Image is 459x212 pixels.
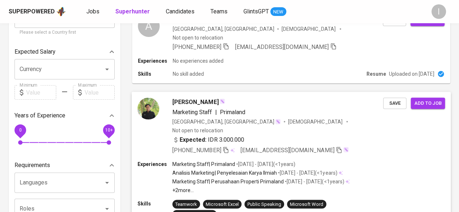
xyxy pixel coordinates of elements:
[241,146,335,153] span: [EMAIL_ADDRESS][DOMAIN_NAME]
[284,178,344,185] p: • [DATE] - [DATE] ( <1 years )
[15,161,50,170] p: Requirements
[243,8,269,15] span: GlintsGPT
[166,7,196,16] a: Candidates
[172,97,218,106] span: [PERSON_NAME]
[138,161,172,168] p: Experiences
[138,97,159,119] img: 4d15b12aa080908d5760f59967445659.jpg
[173,57,224,65] p: No experiences added
[414,99,441,107] span: Add to job
[26,85,56,100] input: Value
[383,97,406,109] button: Save
[56,6,66,17] img: app logo
[172,161,235,168] p: Marketing Staff | Primaland
[175,201,197,208] div: Teamwork
[115,7,151,16] a: Superhunter
[9,8,55,16] div: Superpowered
[172,146,221,153] span: [PHONE_NUMBER]
[173,34,223,41] p: Not open to relocation
[173,70,204,78] p: No skill added
[85,85,115,100] input: Value
[115,8,150,15] b: Superhunter
[9,6,66,17] a: Superpoweredapp logo
[220,108,245,115] span: Primaland
[20,29,110,36] p: Please select a Country first
[219,98,225,104] img: magic_wand.svg
[387,99,403,107] span: Save
[235,43,329,50] span: [EMAIL_ADDRESS][DOMAIN_NAME]
[86,7,101,16] a: Jobs
[102,178,112,188] button: Open
[282,25,337,33] span: [DEMOGRAPHIC_DATA]
[243,7,286,16] a: GlintsGPT NEW
[15,111,65,120] p: Years of Experience
[366,70,386,78] p: Resume
[173,43,221,50] span: [PHONE_NUMBER]
[172,126,223,134] p: Not open to relocation
[206,201,238,208] div: Microsoft Excel
[172,178,284,185] p: Marketing Staff | Perusahaan Properti Primaland
[290,201,323,208] div: Microsoft Word
[138,200,172,207] p: Skills
[102,64,112,74] button: Open
[132,9,450,83] a: A[PERSON_NAME][GEOGRAPHIC_DATA], [GEOGRAPHIC_DATA][DEMOGRAPHIC_DATA] Not open to relocation[PHONE...
[86,8,99,15] span: Jobs
[15,108,115,123] div: Years of Experience
[277,169,337,176] p: • [DATE] - [DATE] ( <1 years )
[172,169,277,176] p: Analisis Marketing | Penyelesaian Karya Ilmiah
[172,118,281,125] div: [GEOGRAPHIC_DATA], [GEOGRAPHIC_DATA]
[138,57,173,65] p: Experiences
[180,135,206,144] b: Expected:
[343,146,349,152] img: magic_wand.svg
[19,128,21,133] span: 0
[138,15,160,37] div: A
[172,135,244,144] div: IDR 3.000.000
[431,4,446,19] div: I
[172,187,349,194] p: +2 more ...
[389,70,434,78] p: Uploaded on [DATE]
[288,118,343,125] span: [DEMOGRAPHIC_DATA]
[15,45,115,59] div: Expected Salary
[173,25,274,33] div: [GEOGRAPHIC_DATA], [GEOGRAPHIC_DATA]
[411,97,445,109] button: Add to job
[15,158,115,172] div: Requirements
[270,8,286,16] span: NEW
[215,108,217,116] span: |
[172,108,212,115] span: Marketing Staff
[15,47,56,56] p: Expected Salary
[247,201,281,208] div: Public Speaking
[210,8,228,15] span: Teams
[275,119,281,124] img: magic_wand.svg
[210,7,229,16] a: Teams
[105,128,112,133] span: 10+
[235,161,295,168] p: • [DATE] - [DATE] ( <1 years )
[138,70,173,78] p: Skills
[166,8,194,15] span: Candidates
